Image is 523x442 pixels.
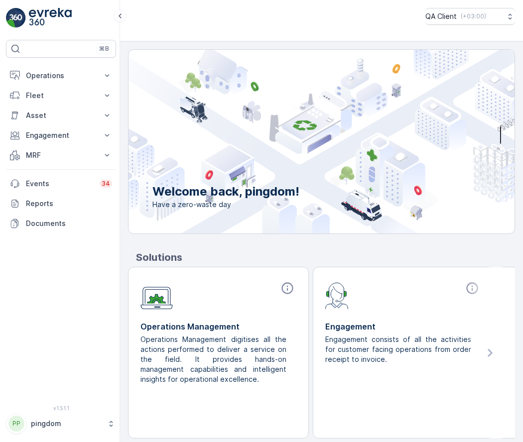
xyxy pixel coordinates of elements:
a: Reports [6,194,116,214]
p: Reports [26,199,112,209]
button: QA Client(+03:00) [425,8,515,25]
p: Engagement [26,130,96,140]
p: pingdom [31,419,102,429]
p: ⌘B [99,45,109,53]
a: Documents [6,214,116,233]
p: Solutions [136,250,515,265]
p: ( +03:00 ) [461,12,486,20]
p: Operations Management [140,321,296,332]
button: Operations [6,66,116,86]
p: Operations [26,71,96,81]
button: Asset [6,106,116,125]
div: PP [8,416,24,432]
button: Engagement [6,125,116,145]
button: Fleet [6,86,116,106]
img: logo_light-DOdMpM7g.png [29,8,72,28]
p: 34 [102,180,110,188]
p: Documents [26,219,112,228]
img: module-icon [325,281,349,309]
p: Events [26,179,94,189]
p: Engagement [325,321,481,332]
img: city illustration [84,50,515,233]
img: module-icon [140,281,173,310]
p: MRF [26,150,96,160]
span: v 1.51.1 [6,405,116,411]
button: PPpingdom [6,413,116,434]
img: logo [6,8,26,28]
p: Asset [26,110,96,120]
button: MRF [6,145,116,165]
p: Operations Management digitises all the actions performed to deliver a service on the field. It p... [140,334,288,384]
p: QA Client [425,11,457,21]
span: Have a zero-waste day [152,200,299,210]
a: Events34 [6,174,116,194]
p: Welcome back, pingdom! [152,184,299,200]
p: Engagement consists of all the activities for customer facing operations from order receipt to in... [325,334,473,364]
p: Fleet [26,91,96,101]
